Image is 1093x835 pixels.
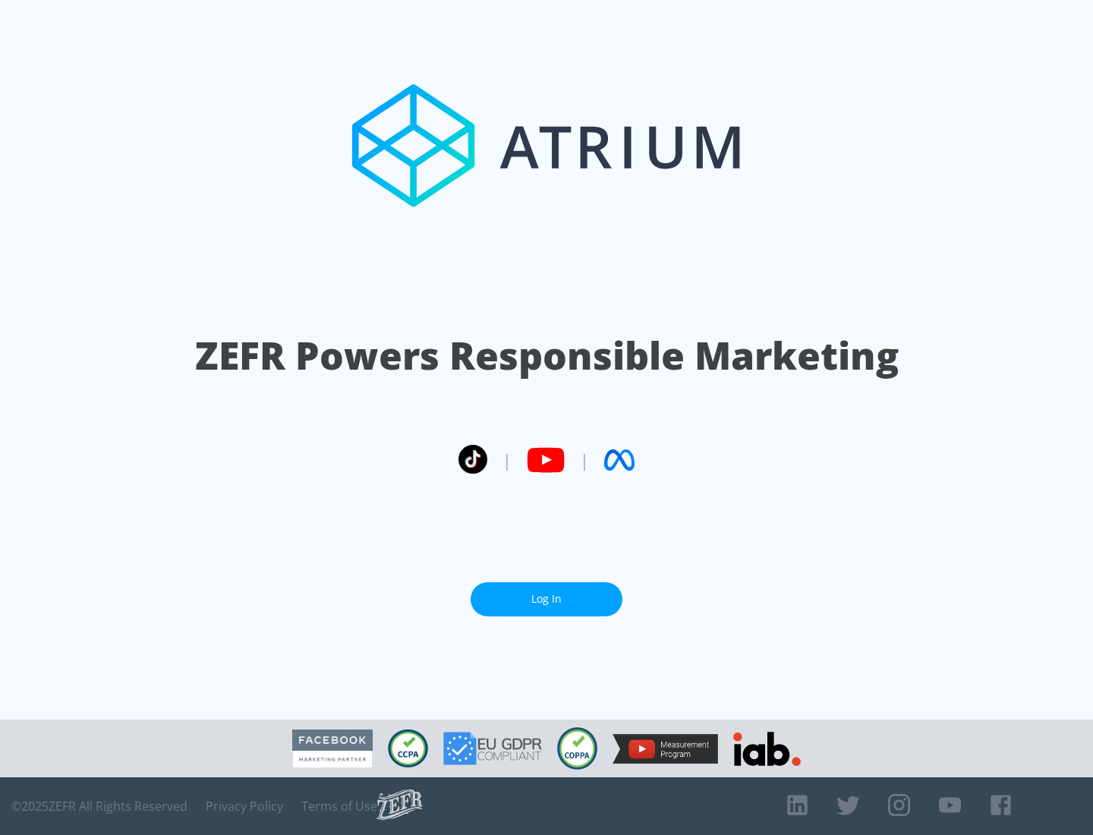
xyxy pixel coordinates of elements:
a: Log In [471,582,622,616]
img: YouTube Measurement Program [613,734,718,764]
a: Privacy Policy [206,799,283,814]
img: GDPR Compliant [443,732,542,765]
a: Terms of Use [301,799,377,814]
span: | [580,449,589,471]
h1: ZEFR Powers Responsible Marketing [195,329,899,382]
img: CCPA Compliant [388,729,428,767]
span: © 2025 ZEFR All Rights Reserved [11,799,187,814]
img: Facebook Marketing Partner [292,729,373,768]
span: | [502,449,512,471]
img: IAB [733,732,801,766]
img: COPPA Compliant [557,727,597,770]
